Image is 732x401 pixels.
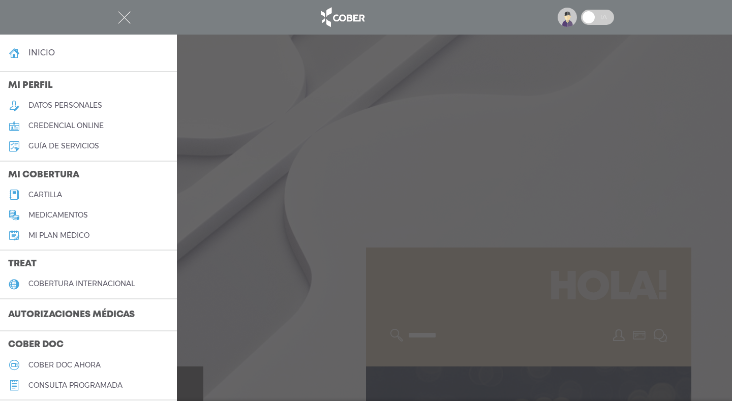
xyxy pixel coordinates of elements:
[316,5,369,29] img: logo_cober_home-white.png
[28,231,89,240] h5: Mi plan médico
[28,101,102,110] h5: datos personales
[28,121,104,130] h5: credencial online
[28,381,123,390] h5: consulta programada
[118,11,131,24] img: Cober_menu-close-white.svg
[28,142,99,150] h5: guía de servicios
[28,280,135,288] h5: cobertura internacional
[28,191,62,199] h5: cartilla
[28,211,88,220] h5: medicamentos
[28,48,55,57] h4: inicio
[28,361,101,369] h5: Cober doc ahora
[558,8,577,27] img: profile-placeholder.svg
